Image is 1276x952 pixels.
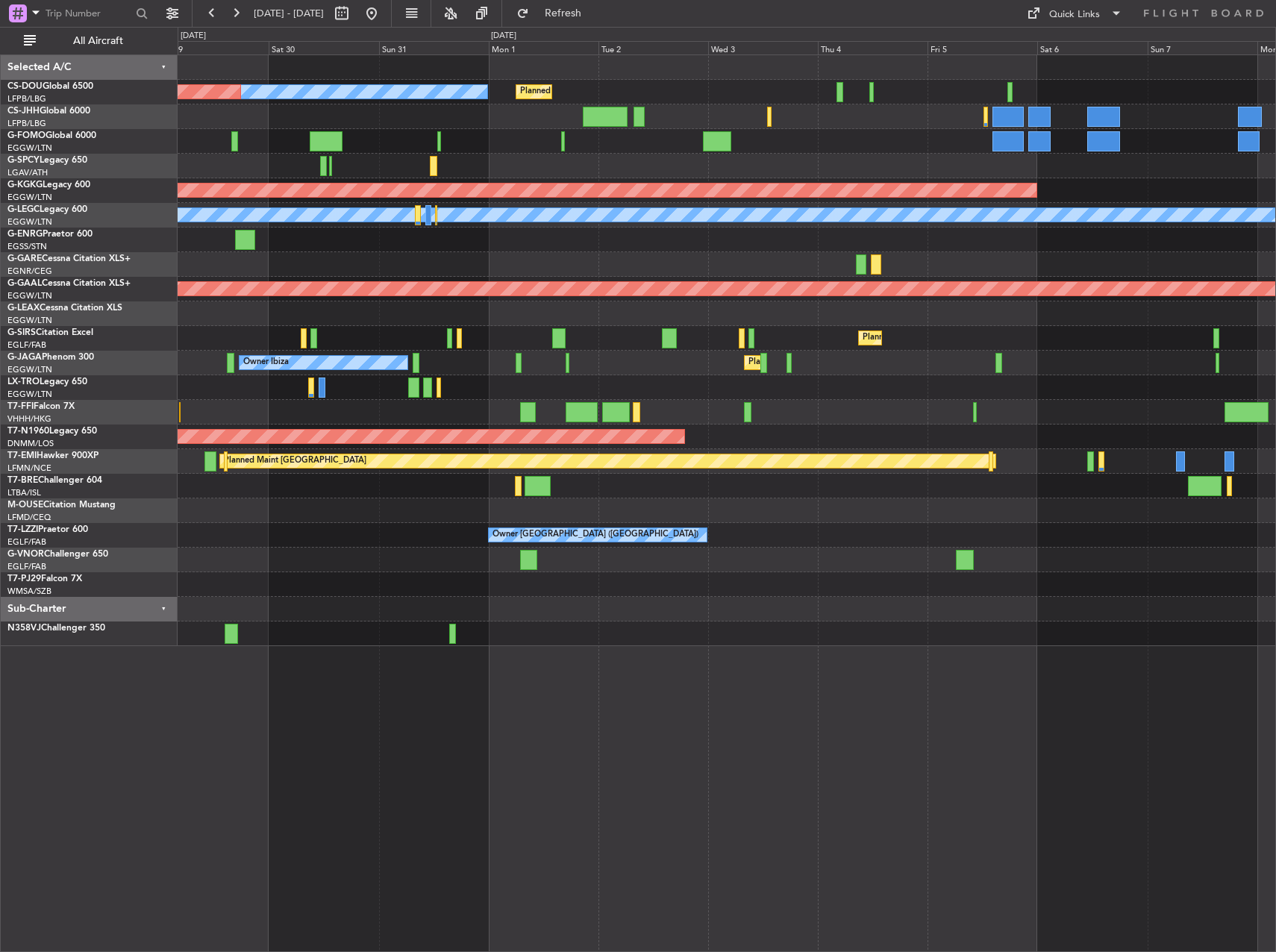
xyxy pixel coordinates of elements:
a: EGGW/LTN [7,192,52,203]
input: Trip Number [46,2,131,25]
span: G-SIRS [7,328,36,337]
span: G-LEGC [7,205,40,214]
a: G-JAGAPhenom 300 [7,353,94,362]
span: G-JAGA [7,353,42,362]
a: EGLF/FAB [7,339,46,351]
span: T7-LZZI [7,525,38,534]
a: EGGW/LTN [7,216,52,228]
span: CS-DOU [7,82,43,91]
a: LFPB/LBG [7,118,46,129]
span: G-VNOR [7,550,44,559]
span: LX-TRO [7,378,40,386]
div: Wed 3 [708,41,818,54]
a: LFPB/LBG [7,93,46,104]
span: G-GAAL [7,279,42,288]
a: LX-TROLegacy 650 [7,378,87,386]
div: [DATE] [181,30,206,43]
button: All Aircraft [16,29,162,53]
span: G-SPCY [7,156,40,165]
div: Fri 29 [159,41,269,54]
a: EGGW/LTN [7,389,52,400]
a: G-FOMOGlobal 6000 [7,131,96,140]
div: Sun 31 [379,41,489,54]
a: DNMM/LOS [7,438,54,449]
div: Thu 4 [818,41,928,54]
div: Tue 2 [598,41,708,54]
a: EGGW/LTN [7,315,52,326]
span: T7-PJ29 [7,574,41,583]
a: G-KGKGLegacy 600 [7,181,90,190]
a: WMSA/SZB [7,586,51,597]
a: LTBA/ISL [7,487,41,498]
a: T7-N1960Legacy 650 [7,427,97,436]
a: T7-FFIFalcon 7X [7,402,75,411]
div: Quick Links [1049,7,1100,22]
a: LFMD/CEQ [7,512,51,523]
a: EGGW/LTN [7,290,52,301]
a: G-VNORChallenger 650 [7,550,108,559]
a: EGNR/CEG [7,266,52,277]
div: Planned Maint [GEOGRAPHIC_DATA] ([GEOGRAPHIC_DATA]) [748,351,983,374]
div: Planned Maint [GEOGRAPHIC_DATA] [224,450,366,472]
button: Refresh [510,1,599,25]
button: Quick Links [1019,1,1130,25]
a: EGSS/STN [7,241,47,252]
a: CS-DOUGlobal 6500 [7,82,93,91]
a: G-GARECessna Citation XLS+ [7,254,131,263]
div: Owner [GEOGRAPHIC_DATA] ([GEOGRAPHIC_DATA]) [492,524,698,546]
span: T7-BRE [7,476,38,485]
a: EGLF/FAB [7,536,46,548]
a: CS-JHHGlobal 6000 [7,107,90,116]
a: G-LEGCLegacy 600 [7,205,87,214]
a: T7-LZZIPraetor 600 [7,525,88,534]
span: T7-N1960 [7,427,49,436]
div: Fri 5 [928,41,1037,54]
a: EGGW/LTN [7,143,52,154]
span: G-GARE [7,254,42,263]
span: G-ENRG [7,230,43,239]
a: LGAV/ATH [7,167,48,178]
a: N358VJChallenger 350 [7,624,105,633]
span: All Aircraft [39,36,157,46]
a: LFMN/NCE [7,463,51,474]
span: G-LEAX [7,304,40,313]
div: Mon 1 [489,41,598,54]
span: [DATE] - [DATE] [254,7,324,20]
span: G-KGKG [7,181,43,190]
div: Planned Maint [GEOGRAPHIC_DATA] ([GEOGRAPHIC_DATA]) [520,81,755,103]
a: T7-EMIHawker 900XP [7,451,98,460]
div: Sun 7 [1148,41,1257,54]
div: Planned Maint [GEOGRAPHIC_DATA] ([GEOGRAPHIC_DATA]) [863,327,1098,349]
a: M-OUSECitation Mustang [7,501,116,510]
span: M-OUSE [7,501,43,510]
a: G-LEAXCessna Citation XLS [7,304,122,313]
span: T7-FFI [7,402,34,411]
a: EGGW/LTN [7,364,52,375]
a: G-ENRGPraetor 600 [7,230,93,239]
span: N358VJ [7,624,41,633]
div: Owner Ibiza [243,351,289,374]
div: Sat 6 [1037,41,1147,54]
div: [DATE] [491,30,516,43]
a: G-GAALCessna Citation XLS+ [7,279,131,288]
div: Sat 30 [269,41,378,54]
span: T7-EMI [7,451,37,460]
a: T7-BREChallenger 604 [7,476,102,485]
span: G-FOMO [7,131,46,140]
a: G-SIRSCitation Excel [7,328,93,337]
span: CS-JHH [7,107,40,116]
a: EGLF/FAB [7,561,46,572]
a: VHHH/HKG [7,413,51,425]
a: T7-PJ29Falcon 7X [7,574,82,583]
a: G-SPCYLegacy 650 [7,156,87,165]
span: Refresh [532,8,595,19]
